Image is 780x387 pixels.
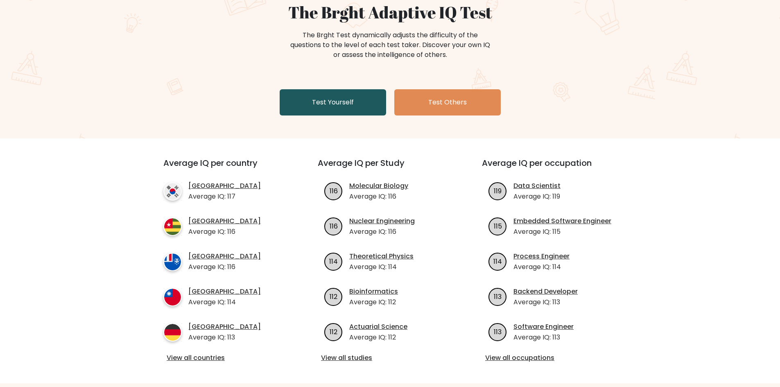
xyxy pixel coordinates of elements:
a: View all studies [321,353,459,363]
a: Process Engineer [513,251,570,261]
a: Test Others [394,89,501,115]
a: [GEOGRAPHIC_DATA] [188,251,261,261]
p: Average IQ: 116 [349,192,408,201]
text: 114 [329,256,338,266]
img: country [163,253,182,271]
p: Average IQ: 116 [188,262,261,272]
a: View all occupations [485,353,623,363]
a: Software Engineer [513,322,574,332]
text: 113 [494,292,502,301]
p: Average IQ: 119 [513,192,561,201]
img: country [163,288,182,306]
p: Average IQ: 117 [188,192,261,201]
p: Average IQ: 114 [513,262,570,272]
a: View all countries [167,353,285,363]
a: [GEOGRAPHIC_DATA] [188,181,261,191]
text: 116 [330,221,338,231]
h3: Average IQ per occupation [482,158,626,178]
img: country [163,182,182,201]
p: Average IQ: 114 [188,297,261,307]
h1: The Brght Adaptive IQ Test [190,2,590,22]
a: Data Scientist [513,181,561,191]
p: Average IQ: 113 [513,297,578,307]
a: Actuarial Science [349,322,407,332]
img: country [163,323,182,342]
text: 114 [493,256,502,266]
text: 113 [494,327,502,336]
text: 112 [330,327,337,336]
text: 119 [494,186,502,195]
p: Average IQ: 116 [349,227,415,237]
a: [GEOGRAPHIC_DATA] [188,216,261,226]
a: Test Yourself [280,89,386,115]
p: Average IQ: 115 [513,227,611,237]
div: The Brght Test dynamically adjusts the difficulty of the questions to the level of each test take... [288,30,493,60]
text: 115 [494,221,502,231]
p: Average IQ: 114 [349,262,414,272]
a: Embedded Software Engineer [513,216,611,226]
a: Nuclear Engineering [349,216,415,226]
p: Average IQ: 116 [188,227,261,237]
text: 112 [330,292,337,301]
a: [GEOGRAPHIC_DATA] [188,287,261,296]
text: 116 [330,186,338,195]
h3: Average IQ per Study [318,158,462,178]
a: Theoretical Physics [349,251,414,261]
a: Backend Developer [513,287,578,296]
h3: Average IQ per country [163,158,288,178]
p: Average IQ: 113 [188,333,261,342]
p: Average IQ: 113 [513,333,574,342]
a: [GEOGRAPHIC_DATA] [188,322,261,332]
img: country [163,217,182,236]
p: Average IQ: 112 [349,333,407,342]
p: Average IQ: 112 [349,297,398,307]
a: Molecular Biology [349,181,408,191]
a: Bioinformatics [349,287,398,296]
